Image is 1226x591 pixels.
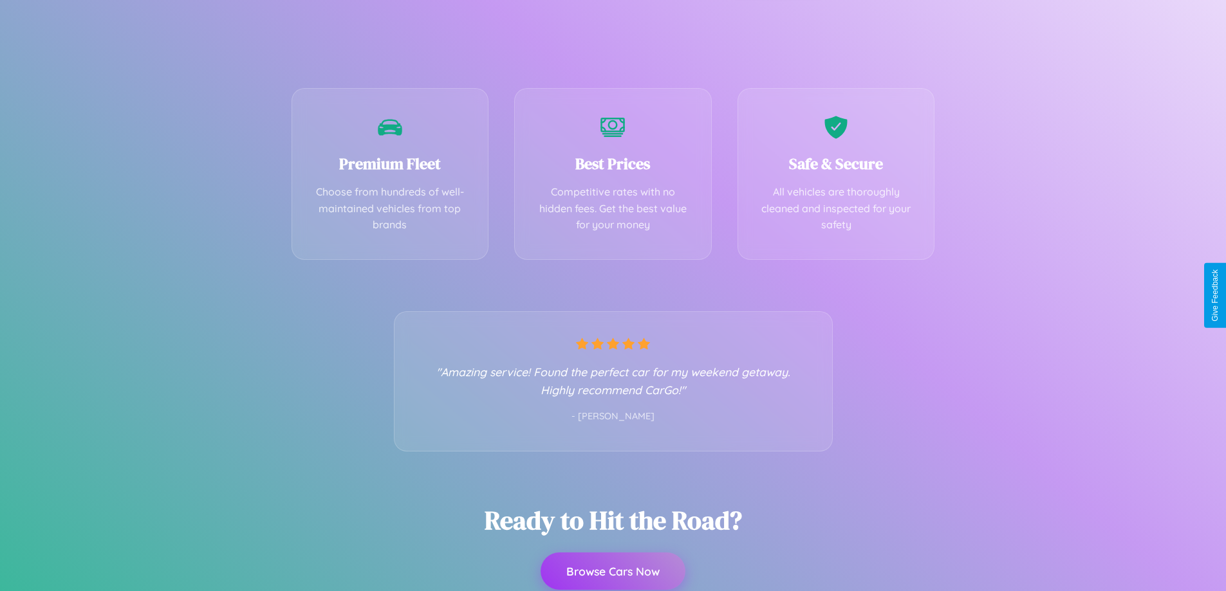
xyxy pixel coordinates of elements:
button: Browse Cars Now [541,552,685,590]
h3: Premium Fleet [311,153,469,174]
h3: Best Prices [534,153,692,174]
p: - [PERSON_NAME] [420,408,806,425]
div: Give Feedback [1211,269,1220,322]
p: "Amazing service! Found the perfect car for my weekend getaway. Highly recommend CarGo!" [420,363,806,399]
h3: Safe & Secure [757,153,915,174]
p: Choose from hundreds of well-maintained vehicles from top brands [311,184,469,233]
p: Competitive rates with no hidden fees. Get the best value for your money [534,184,692,233]
p: All vehicles are thoroughly cleaned and inspected for your safety [757,184,915,233]
h2: Ready to Hit the Road? [485,503,742,538]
